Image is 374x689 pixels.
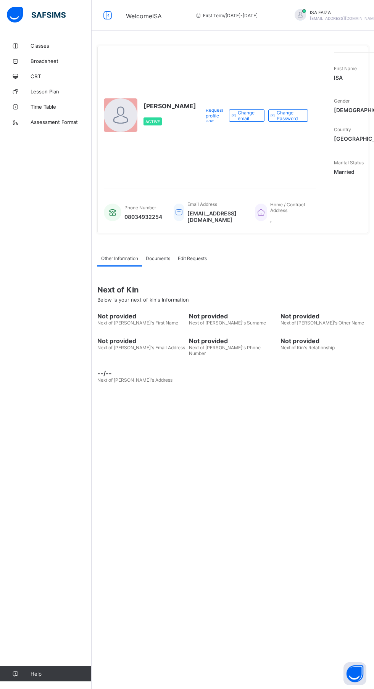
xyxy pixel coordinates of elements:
[189,312,277,320] span: Not provided
[31,73,92,79] span: CBT
[270,216,308,223] span: ,
[334,160,364,165] span: Marital Status
[31,43,92,49] span: Classes
[343,662,366,685] button: Open asap
[101,255,138,261] span: Other Information
[280,345,335,350] span: Next of Kin's Relationship
[187,210,243,223] span: [EMAIL_ADDRESS][DOMAIN_NAME]
[277,110,302,121] span: Change Password
[97,285,368,294] span: Next of Kin
[189,345,261,356] span: Next of [PERSON_NAME]'s Phone Number
[195,13,258,18] span: session/term information
[270,202,305,213] span: Home / Contract Address
[124,214,162,220] span: 08034932254
[31,119,92,125] span: Assessment Format
[97,312,185,320] span: Not provided
[280,337,368,345] span: Not provided
[97,369,185,377] span: --/--
[97,297,189,303] span: Below is your next of kin's Information
[31,88,92,95] span: Lesson Plan
[280,320,364,326] span: Next of [PERSON_NAME]'s Other Name
[334,66,357,71] span: First Name
[126,12,162,20] span: Welcome ISA
[31,671,91,677] span: Help
[7,7,66,23] img: safsims
[189,337,277,345] span: Not provided
[97,337,185,345] span: Not provided
[145,119,160,124] span: Active
[280,312,368,320] span: Not provided
[334,98,350,104] span: Gender
[97,377,172,383] span: Next of [PERSON_NAME]'s Address
[189,320,266,326] span: Next of [PERSON_NAME]'s Surname
[206,107,223,124] span: Request profile edit
[124,205,156,210] span: Phone Number
[178,255,207,261] span: Edit Requests
[97,345,185,350] span: Next of [PERSON_NAME]'s Email Address
[238,110,258,121] span: Change email
[31,58,92,64] span: Broadsheet
[97,320,178,326] span: Next of [PERSON_NAME]'s First Name
[143,102,196,110] span: [PERSON_NAME]
[31,104,92,110] span: Time Table
[146,255,170,261] span: Documents
[187,201,217,207] span: Email Address
[334,127,351,132] span: Country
